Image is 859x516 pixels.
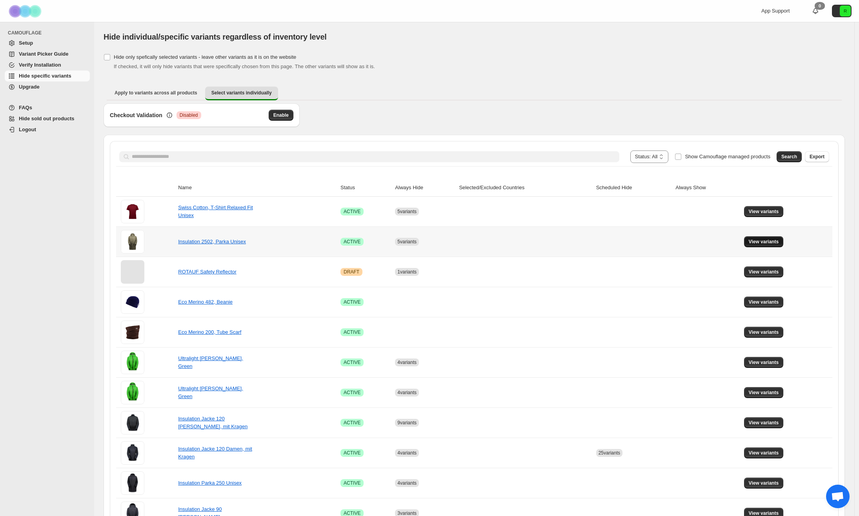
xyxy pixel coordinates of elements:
a: 0 [812,7,819,15]
span: View variants [749,389,779,396]
span: Hide individual/specific variants regardless of inventory level [104,33,327,41]
span: Variant Picker Guide [19,51,68,57]
span: FAQs [19,105,32,110]
h3: Checkout Validation [110,111,162,119]
button: View variants [744,417,784,428]
span: Disabled [180,112,198,118]
span: 1 variants [397,269,417,275]
a: Setup [5,38,90,49]
button: Select variants individually [205,87,278,100]
img: Ultralight Jacke Damen, Green [121,381,144,404]
span: Hide specific variants [19,73,71,79]
span: ACTIVE [344,420,360,426]
a: Insulation Jacke 120 [PERSON_NAME], mit Kragen [178,416,248,429]
th: Selected/Excluded Countries [457,179,593,197]
a: Eco Merino 482, Beanie [178,299,233,305]
a: FAQs [5,102,90,113]
span: Avatar with initials R [840,5,851,16]
img: Swiss Cotton, T-Shirt Relaxed Fit Unisex [121,200,144,223]
img: Camouflage [6,0,45,22]
span: ACTIVE [344,480,360,486]
span: ACTIVE [344,208,360,215]
span: Verify Installation [19,62,61,68]
span: 4 variants [397,480,417,486]
span: ACTIVE [344,329,360,335]
button: View variants [744,206,784,217]
span: Setup [19,40,33,46]
span: View variants [749,329,779,335]
span: 3 variants [397,511,417,516]
span: App Support [761,8,790,14]
span: View variants [749,450,779,456]
th: Status [338,179,393,197]
button: View variants [744,266,784,277]
span: View variants [749,420,779,426]
a: Logout [5,124,90,135]
span: ACTIVE [344,450,360,456]
span: Export [810,154,824,160]
button: View variants [744,357,784,368]
span: View variants [749,269,779,275]
a: Insulation 2502, Parka Unisex [178,239,246,244]
span: CAMOUFLAGE [8,30,90,36]
th: Always Hide [393,179,457,197]
a: Variant Picker Guide [5,49,90,60]
img: Ultralight Jacke Herren, Green [121,351,144,374]
span: ACTIVE [344,389,360,396]
button: Export [805,151,829,162]
span: 4 variants [397,450,417,456]
button: View variants [744,297,784,308]
span: 5 variants [397,239,417,244]
a: Verify Installation [5,60,90,71]
span: Enable [273,112,289,118]
span: DRAFT [344,269,359,275]
button: Enable [269,110,293,121]
span: View variants [749,239,779,245]
a: Ultralight [PERSON_NAME], Green [178,386,243,399]
span: Hide only spefically selected variants - leave other variants as it is on the website [114,54,296,60]
button: View variants [744,387,784,398]
button: Search [777,151,802,162]
button: Apply to variants across all products [108,87,204,99]
img: Insulation Parka 250 Unisex [121,471,144,495]
th: Scheduled Hide [594,179,673,197]
img: Insulation Jacke 120 Herren, mit Kragen [121,411,144,435]
a: Hide sold out products [5,113,90,124]
th: Always Show [673,179,741,197]
img: Eco Merino 200, Tube Scarf [121,320,144,344]
span: View variants [749,359,779,366]
a: Swiss Cotton, T-Shirt Relaxed Fit Unisex [178,205,253,218]
span: If checked, it will only hide variants that were specifically chosen from this page. The other va... [114,63,375,69]
span: View variants [749,480,779,486]
button: View variants [744,236,784,247]
span: ACTIVE [344,239,360,245]
a: Ultralight [PERSON_NAME], Green [178,355,243,369]
button: View variants [744,447,784,458]
span: ACTIVE [344,299,360,305]
button: View variants [744,327,784,338]
span: View variants [749,208,779,215]
img: Insulation Jacke 120 Damen, mit Kragen [121,441,144,465]
div: Chat öffnen [826,485,850,508]
a: Eco Merino 200, Tube Scarf [178,329,241,335]
span: Show Camouflage managed products [685,154,770,159]
div: 0 [815,2,825,10]
span: 25 variants [599,450,620,456]
span: Apply to variants across all products [115,90,197,96]
a: Insulation Parka 250 Unisex [178,480,242,486]
span: Upgrade [19,84,40,90]
img: Insulation 2502, Parka Unisex [121,230,144,253]
span: 5 variants [397,209,417,214]
span: ACTIVE [344,359,360,366]
span: 4 variants [397,360,417,365]
span: Logout [19,127,36,132]
a: ROTAUF Safety Reflector [178,269,237,275]
span: Hide sold out products [19,116,75,121]
span: Search [781,154,797,160]
a: Upgrade [5,81,90,92]
span: View variants [749,299,779,305]
text: R [844,9,847,13]
span: 4 variants [397,390,417,395]
th: Name [176,179,338,197]
a: Hide specific variants [5,71,90,81]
